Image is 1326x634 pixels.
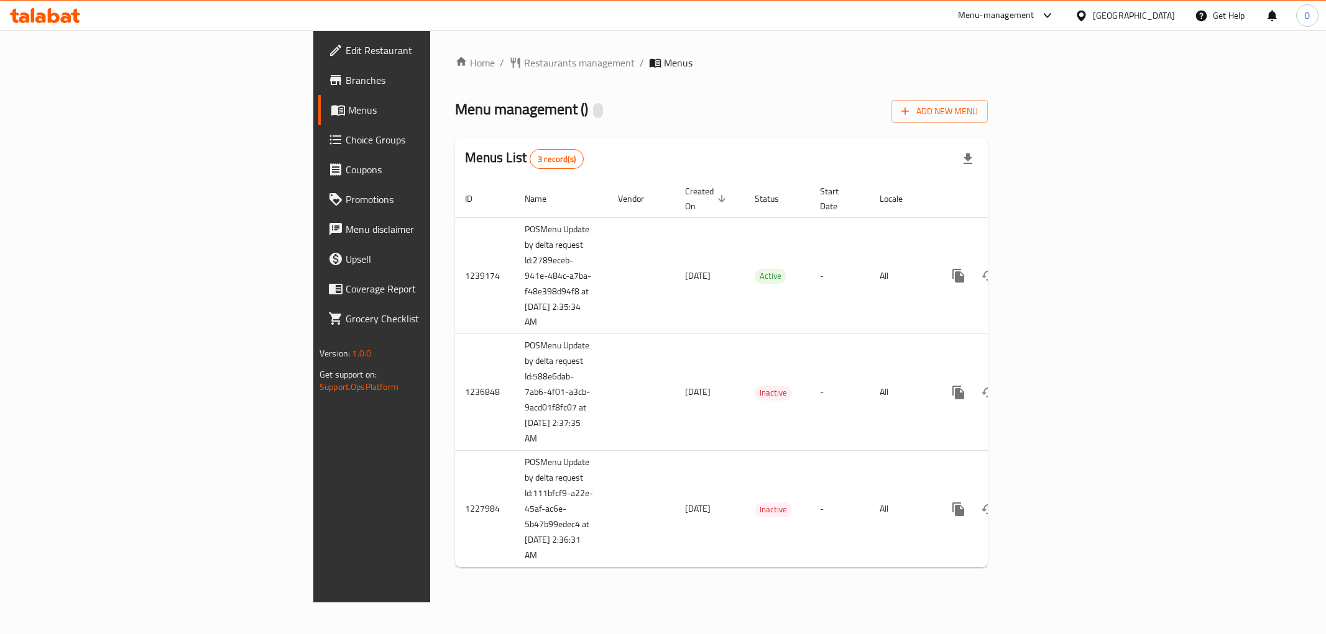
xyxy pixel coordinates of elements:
[525,191,563,206] span: Name
[346,281,525,296] span: Coverage Report
[318,65,535,95] a: Branches
[974,261,1003,291] button: Change Status
[944,494,974,524] button: more
[352,345,371,361] span: 1.0.0
[346,222,525,237] span: Menu disclaimer
[810,451,870,568] td: -
[820,184,855,214] span: Start Date
[320,379,398,395] a: Support.OpsPlatform
[509,55,635,70] a: Restaurants management
[1304,9,1310,22] span: O
[346,132,525,147] span: Choice Groups
[974,494,1003,524] button: Change Status
[755,502,792,517] span: Inactive
[515,451,608,568] td: POSMenu Update by delta request Id:111bfcf9-a22e-45af-ac6e-5b47b99edec4 at [DATE] 2:36:31 AM
[974,378,1003,407] button: Change Status
[1093,9,1175,22] div: [GEOGRAPHIC_DATA]
[944,261,974,291] button: more
[455,95,588,123] span: Menu management ( )
[530,149,584,169] div: Total records count
[755,269,786,284] div: Active
[870,334,934,451] td: All
[944,378,974,407] button: more
[455,180,1073,568] table: enhanced table
[810,217,870,334] td: -
[685,268,711,284] span: [DATE]
[810,334,870,451] td: -
[515,334,608,451] td: POSMenu Update by delta request Id:588e6dab-7ab6-4f01-a3cb-9acd01f8fc07 at [DATE] 2:37:35 AM
[664,55,693,70] span: Menus
[465,191,489,206] span: ID
[318,304,535,333] a: Grocery Checklist
[515,217,608,334] td: POSMenu Update by delta request Id:2789eceb-941e-484c-a7ba-f48e398d94f8 at [DATE] 2:35:34 AM
[346,43,525,58] span: Edit Restaurant
[755,386,792,401] div: Inactive
[685,384,711,400] span: [DATE]
[880,191,919,206] span: Locale
[870,217,934,334] td: All
[346,73,525,88] span: Branches
[346,311,525,326] span: Grocery Checklist
[685,184,730,214] span: Created On
[318,184,535,214] a: Promotions
[318,274,535,304] a: Coverage Report
[685,500,711,517] span: [DATE]
[346,162,525,177] span: Coupons
[348,102,525,117] span: Menus
[465,148,584,169] h2: Menus List
[870,451,934,568] td: All
[755,191,795,206] span: Status
[891,100,988,123] button: Add New Menu
[320,366,377,383] span: Get support on:
[640,55,644,70] li: /
[320,345,350,361] span: Version:
[318,155,535,184] a: Coupons
[934,180,1073,218] th: Actions
[318,125,535,155] a: Choice Groups
[618,191,660,206] span: Vendor
[346,192,525,207] span: Promotions
[901,104,978,119] span: Add New Menu
[318,95,535,125] a: Menus
[346,251,525,266] span: Upsell
[755,386,792,400] span: Inactive
[524,55,635,70] span: Restaurants management
[318,244,535,274] a: Upsell
[958,8,1034,23] div: Menu-management
[530,153,583,165] span: 3 record(s)
[755,269,786,283] span: Active
[953,144,983,174] div: Export file
[755,502,792,517] div: Inactive
[455,55,988,70] nav: breadcrumb
[318,214,535,244] a: Menu disclaimer
[318,35,535,65] a: Edit Restaurant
